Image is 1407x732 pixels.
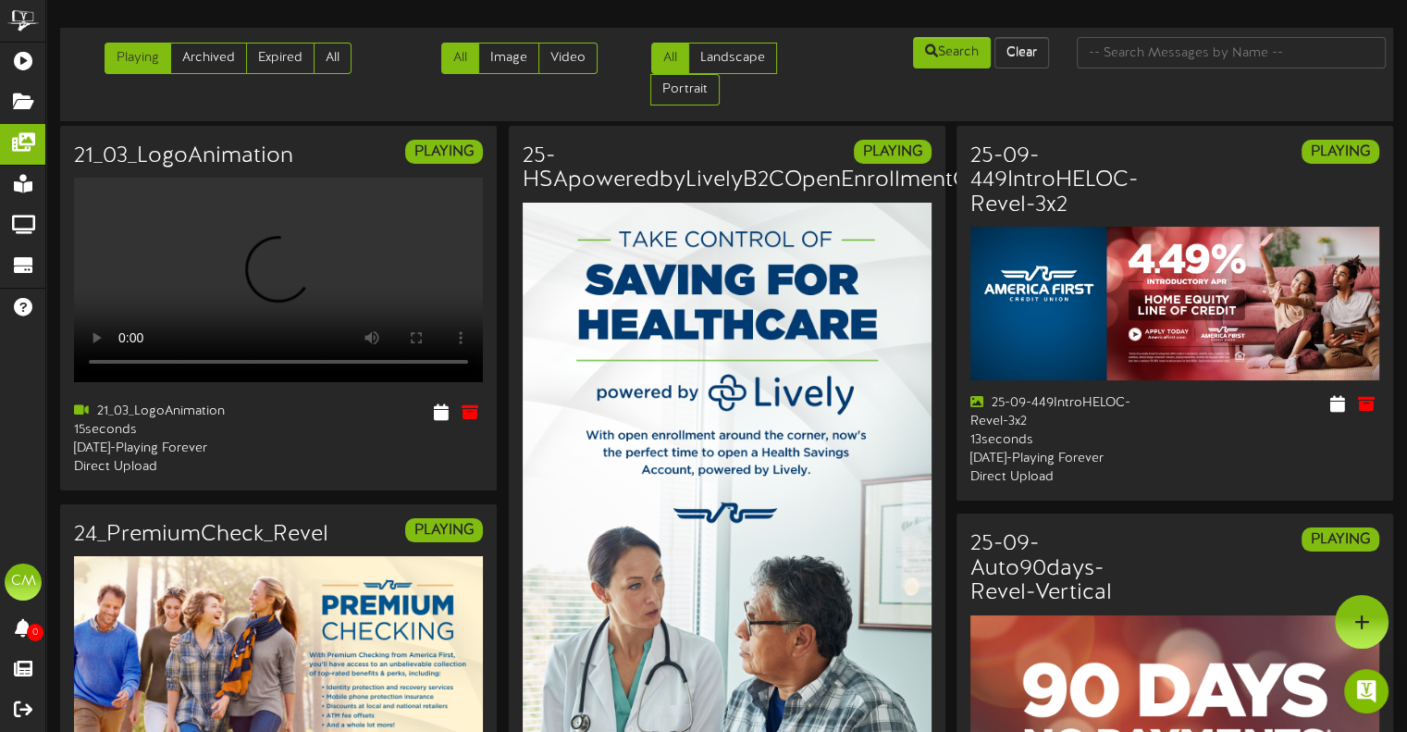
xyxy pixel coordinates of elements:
a: Expired [246,43,315,74]
video: Your browser does not support HTML5 video. [74,178,483,382]
h3: 25-09-Auto90days-Revel-Vertical [970,532,1161,605]
strong: PLAYING [414,522,474,539]
a: All [314,43,352,74]
strong: PLAYING [414,143,474,160]
strong: PLAYING [1311,143,1370,160]
strong: PLAYING [863,143,922,160]
div: 15 seconds [74,421,265,440]
a: Video [538,43,598,74]
input: -- Search Messages by Name -- [1077,37,1386,68]
div: 21_03_LogoAnimation [74,403,265,421]
span: 0 [27,624,43,641]
div: 13 seconds [970,431,1161,450]
a: All [651,43,689,74]
div: Open Intercom Messenger [1344,669,1388,713]
img: 845851ba-ae4e-4f90-b9c4-96cf62730071.jpg [970,227,1379,380]
div: 25-09-449IntroHELOC-Revel-3x2 [970,394,1161,431]
h3: 25-09-449IntroHELOC-Revel-3x2 [970,144,1161,217]
button: Clear [994,37,1049,68]
a: Image [478,43,539,74]
h3: 21_03_LogoAnimation [74,144,293,168]
a: Playing [105,43,171,74]
div: Direct Upload [74,458,265,477]
div: Direct Upload [970,468,1161,487]
a: Portrait [650,74,720,105]
a: Archived [170,43,247,74]
strong: PLAYING [1311,531,1370,548]
h3: 24_PremiumCheck_Revel [74,523,328,547]
a: Landscape [688,43,777,74]
a: All [441,43,479,74]
h3: 25-HSApoweredbyLivelyB2COpenEnrollmentCampaign_Revel1080x1920 [523,144,1228,193]
div: [DATE] - Playing Forever [74,440,265,458]
button: Search [913,37,991,68]
div: CM [5,564,42,601]
div: [DATE] - Playing Forever [970,450,1161,468]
